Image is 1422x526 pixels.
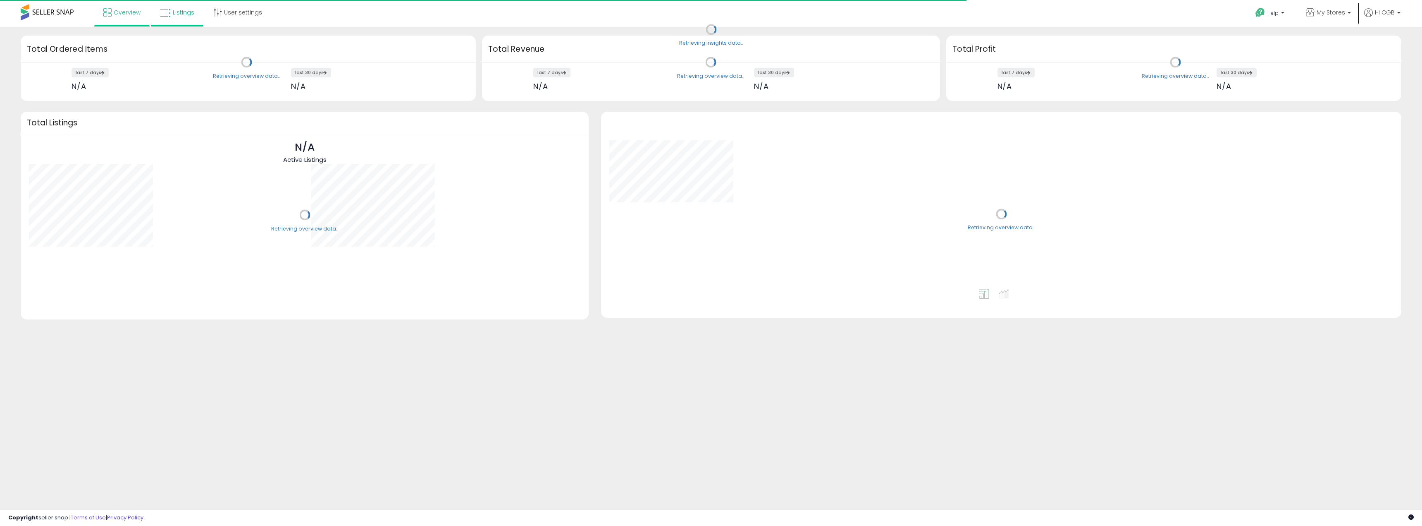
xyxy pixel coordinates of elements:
a: Hi CGB [1364,8,1401,27]
div: Retrieving overview data.. [213,72,280,80]
div: Retrieving overview data.. [1142,72,1209,80]
span: Listings [173,8,194,17]
i: Get Help [1255,7,1265,18]
div: Retrieving overview data.. [271,225,339,233]
div: Retrieving overview data.. [677,72,744,80]
div: Retrieving overview data.. [968,224,1035,232]
a: Help [1249,1,1293,27]
span: Help [1267,10,1279,17]
span: Hi CGB [1375,8,1395,17]
span: My Stores [1317,8,1345,17]
span: Overview [114,8,141,17]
